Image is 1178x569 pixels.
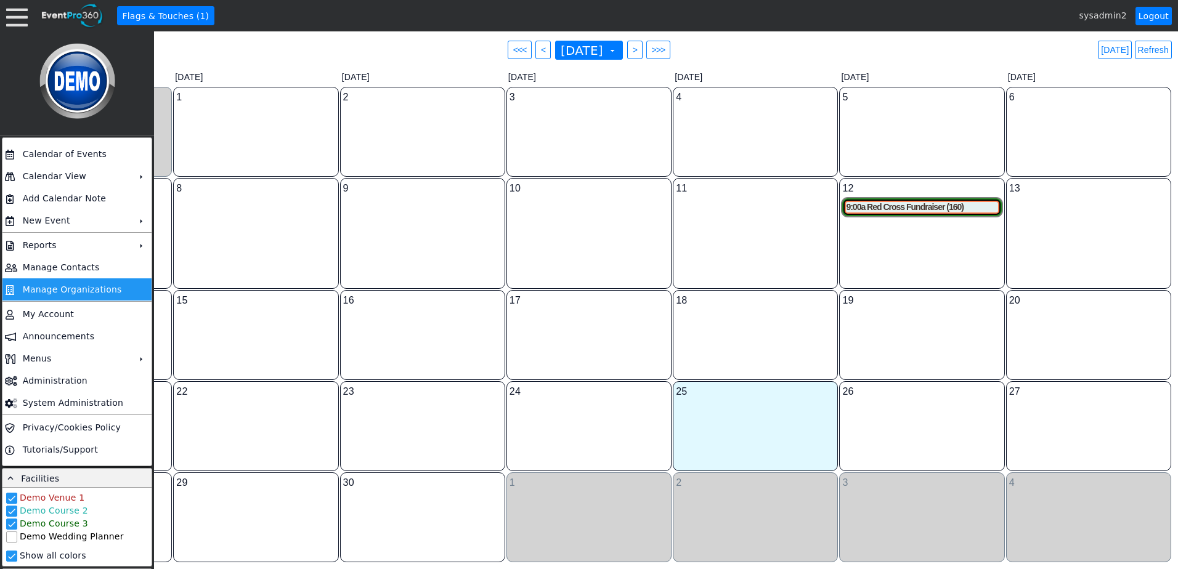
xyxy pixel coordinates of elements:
div: Show menu [175,383,336,400]
div: Menu: Click or 'Crtl+M' to toggle menu open/close [6,5,28,26]
span: > [630,44,640,56]
td: Privacy/Cookies Policy [18,416,131,438]
div: Show menu [841,474,1002,491]
div: Show menu [508,180,670,197]
div: Show menu [508,89,670,106]
td: Calendar View [18,165,131,187]
tr: Tutorials/Support [2,438,152,461]
tr: Manage Organizations [2,278,152,301]
span: < [538,44,548,56]
tr: Manage Contacts [2,256,152,278]
td: Add Calendar Note [18,187,131,209]
tr: Add Calendar Note [2,187,152,209]
div: Show menu [342,180,503,197]
span: Facilities [21,474,59,483]
div: Show menu [508,292,670,309]
tr: My Account [2,303,152,325]
div: Show menu [1008,89,1169,106]
div: Show menu [841,383,1002,400]
label: Demo Course 2 [17,506,88,515]
div: [DATE] [672,68,839,86]
div: Show menu [841,89,1002,106]
td: Administration [18,369,131,392]
div: Show menu [175,474,336,491]
div: Show menu [675,474,836,491]
tr: New Event [2,209,152,232]
a: Refresh [1135,41,1172,59]
tr: Calendar View [2,165,152,187]
div: Facilities [5,471,149,485]
div: 9:00a Red Cross Fundraiser (160) [846,202,997,212]
td: Manage Organizations [18,278,131,301]
span: <<< [511,44,529,56]
span: >>> [649,44,668,56]
tr: System Administration [2,392,152,414]
span: [DATE] [558,44,617,57]
div: Show menu [342,383,503,400]
a: Logout [1135,7,1172,25]
img: EventPro360 [40,2,104,30]
div: Show menu [841,292,1002,309]
div: Show menu [1008,180,1169,197]
img: Logo [36,31,118,131]
span: Flags & Touches (1) [120,10,212,22]
div: Show menu [675,292,836,309]
div: Show menu [175,180,336,197]
tr: Reports [2,234,152,256]
div: [DATE] [173,68,339,86]
div: [DATE] [339,68,506,86]
div: Show menu [675,180,836,197]
div: Show menu [175,89,336,106]
div: Show menu [175,292,336,309]
div: Show menu [342,292,503,309]
label: Demo Wedding Planner [17,531,124,541]
div: Show menu [508,474,670,491]
td: Calendar of Events [18,143,131,165]
div: Show menu [342,474,503,491]
span: [DATE] [558,44,606,57]
td: Tutorials/Support [18,438,131,461]
div: Show menu [342,89,503,106]
a: [DATE] [1098,41,1132,59]
span: Flags & Touches (1) [120,9,212,22]
td: Manage Contacts [18,256,131,278]
div: Show menu [675,89,836,106]
tr: Calendar of Events [2,143,152,165]
td: System Administration [18,392,131,414]
div: Show menu [1008,474,1169,491]
tr: Announcements [2,325,152,347]
td: New Event [18,209,131,232]
tr: Administration [2,369,152,392]
tr: Menus [2,347,152,369]
label: Demo Venue 1 [17,493,84,502]
div: Show menu [675,383,836,400]
label: Show all colors [17,551,86,560]
td: Reports [18,234,131,256]
td: My Account [18,303,131,325]
div: [DATE] [839,68,1005,86]
span: sysadmin2 [1079,10,1126,20]
div: Show menu [1008,383,1169,400]
tr: Privacy/Cookies Policy [2,416,152,438]
td: Announcements [18,325,131,347]
div: Show menu [508,383,670,400]
label: Demo Course 3 [17,519,88,528]
div: [DATE] [1005,68,1172,86]
div: Show menu [841,180,1002,197]
div: [DATE] [506,68,672,86]
div: Show menu [1008,292,1169,309]
td: Menus [18,347,131,369]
